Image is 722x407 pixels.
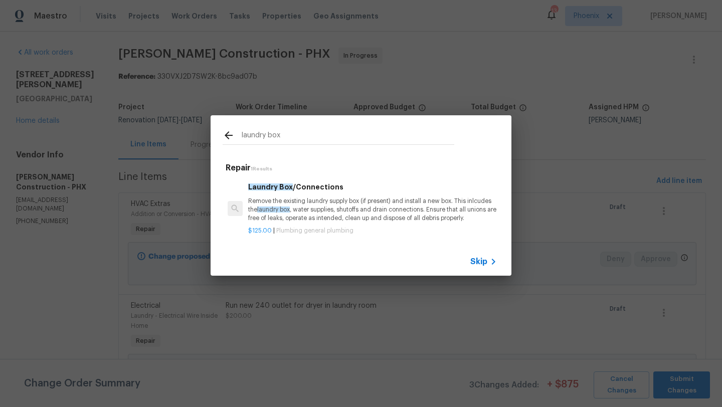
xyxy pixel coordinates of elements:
span: $125.00 [248,228,272,234]
span: Plumbing general plumbing [276,228,353,234]
p: Remove the existing laundry supply box (if present) and install a new box. This inlcudes the , wa... [248,197,497,223]
h6: /Connections [248,181,497,192]
input: Search issues or repairs [242,129,454,144]
h5: Repair [226,163,499,173]
span: laundry box [257,207,290,213]
p: | [248,227,497,235]
span: Laundry Box [248,183,293,190]
span: 1 Results [251,166,272,171]
span: Skip [470,257,487,267]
